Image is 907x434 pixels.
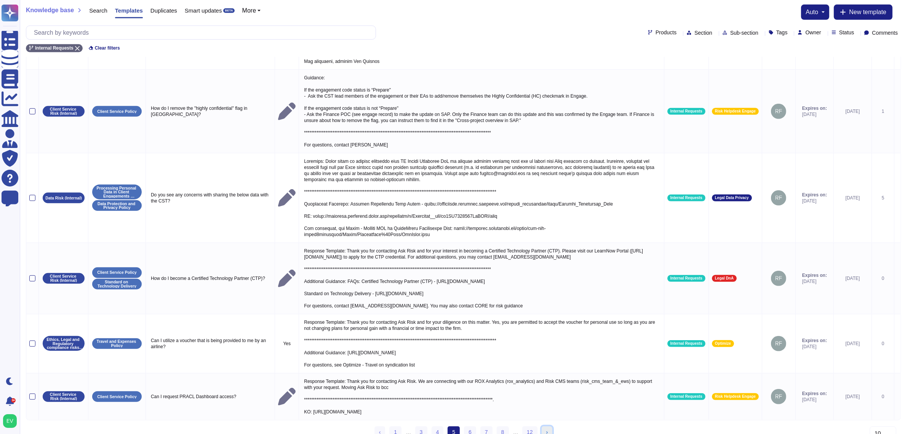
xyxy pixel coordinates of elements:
[715,395,756,399] span: Risk Helpdesk Engage
[837,275,869,281] div: [DATE]
[97,395,136,399] p: Client Service Policy
[771,389,786,404] img: user
[802,105,827,111] span: Expires on:
[875,394,891,400] div: 0
[97,109,136,114] p: Client Service Policy
[771,336,786,351] img: user
[837,394,869,400] div: [DATE]
[97,270,136,275] p: Client Service Policy
[875,275,891,281] div: 0
[837,195,869,201] div: [DATE]
[223,8,234,13] div: BETA
[715,276,734,280] span: Legal DnA
[45,196,82,200] p: Data Risk (Internal)
[802,192,827,198] span: Expires on:
[35,46,74,50] span: Internal Requests
[45,107,82,115] p: Client Service Risk (Internal)
[2,413,22,429] button: user
[771,190,786,206] img: user
[670,196,702,200] span: Internal Requests
[834,5,893,20] button: New template
[872,30,898,35] span: Comments
[95,46,120,50] span: Clear filters
[875,108,891,114] div: 1
[149,273,272,283] p: How do I become a Certified Technology Partner (CTP)?
[3,414,17,428] img: user
[875,341,891,347] div: 0
[715,342,731,346] span: Optimize
[730,30,758,35] span: Sub-section
[839,30,854,35] span: Status
[805,30,821,35] span: Owner
[802,344,827,350] span: [DATE]
[149,103,272,119] p: How do I remove the "highly confidential" flag in [GEOGRAPHIC_DATA]?
[95,202,139,210] p: Data Protection and Privacy Policy
[776,30,788,35] span: Tags
[837,341,869,347] div: [DATE]
[95,186,139,198] p: Processing Personal Data in Client Engagements Guidelines
[185,8,222,13] span: Smart updates
[45,392,82,400] p: Client Service Risk (Internal)
[837,108,869,114] div: [DATE]
[670,276,702,280] span: Internal Requests
[115,8,143,13] span: Templates
[802,397,827,403] span: [DATE]
[802,111,827,117] span: [DATE]
[95,280,139,288] p: Standard on Technology Delivery
[771,271,786,286] img: user
[694,30,712,35] span: Section
[278,341,296,347] p: Yes
[670,342,702,346] span: Internal Requests
[802,272,827,278] span: Expires on:
[89,8,107,13] span: Search
[26,7,74,13] span: Knowledge base
[302,246,661,311] p: Response Template: Thank you for contacting Ask Risk and for your interest in becoming a Certifie...
[95,339,139,347] p: Travel and Expenses Policy
[715,196,749,200] span: Legal Data Privacy
[11,398,16,403] div: 9+
[849,9,886,15] span: New template
[802,391,827,397] span: Expires on:
[656,30,677,35] span: Products
[670,395,702,399] span: Internal Requests
[45,274,82,282] p: Client Service Risk (Internal)
[149,190,272,206] p: Do you see any concerns with sharing the below data with the CST?
[771,104,786,119] img: user
[670,109,702,113] span: Internal Requests
[802,198,827,204] span: [DATE]
[242,8,261,14] button: More
[45,338,82,350] p: Ethics, Legal and Regulatory compliance risks (Internal)
[875,195,891,201] div: 5
[242,8,256,14] span: More
[30,26,376,39] input: Search by keywords
[806,9,825,15] button: auto
[302,73,661,150] p: Guidance: If the engagement code status is “Prepare" - Ask the CST lead members of the engagement...
[802,338,827,344] span: Expires on:
[302,317,661,370] p: Response Template: Thank you for contacting Ask Risk and for your diligence on this matter. Yes, ...
[150,8,177,13] span: Duplicates
[806,9,818,15] span: auto
[149,336,272,352] p: Can I utilize a voucher that is being provided to me by an airline?
[302,156,661,240] p: Loremips: Dolor sitam co adipisc elitseddo eius TE Incidi Utlaboree DoL ma aliquae adminim veniam...
[802,278,827,285] span: [DATE]
[302,376,661,417] p: Response Template: Thank you for contacting Ask Risk. We are connecting with our ROX Analytics (r...
[149,392,272,402] p: Can I request PRACL Dashboard access?
[715,109,756,113] span: Risk Helpdesk Engage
